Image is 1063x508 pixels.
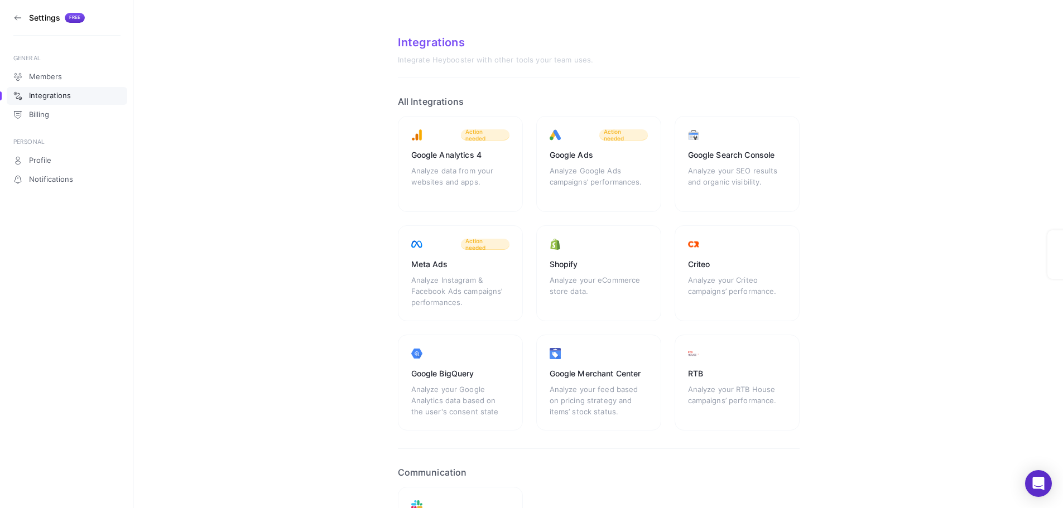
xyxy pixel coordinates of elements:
[411,368,509,379] div: Google BigQuery
[7,152,127,170] a: Profile
[398,36,800,49] div: Integrations
[550,149,648,161] div: Google Ads
[688,384,786,417] div: Analyze your RTB House campaigns’ performance.
[7,87,127,105] a: Integrations
[465,128,505,142] span: Action needed
[13,54,121,62] div: GENERAL
[688,259,786,270] div: Criteo
[7,68,127,86] a: Members
[7,171,127,188] a: Notifications
[550,368,648,379] div: Google Merchant Center
[398,56,800,65] div: Integrate Heybooster with other tools your team uses.
[688,149,786,161] div: Google Search Console
[13,137,121,146] div: PERSONAL
[550,259,648,270] div: Shopify
[604,128,643,142] span: Action needed
[465,238,505,251] span: Action needed
[411,259,509,270] div: Meta Ads
[29,91,71,100] span: Integrations
[550,384,648,417] div: Analyze your feed based on pricing strategy and items’ stock status.
[29,110,49,119] span: Billing
[411,384,509,417] div: Analyze your Google Analytics data based on the user's consent state
[398,467,800,478] h2: Communication
[688,165,786,199] div: Analyze your SEO results and organic visibility.
[29,156,51,165] span: Profile
[550,165,648,199] div: Analyze Google Ads campaigns’ performances.
[398,96,800,107] h2: All Integrations
[29,13,60,22] h3: Settings
[29,175,73,184] span: Notifications
[411,165,509,199] div: Analyze data from your websites and apps.
[688,274,786,308] div: Analyze your Criteo campaigns’ performance.
[1025,470,1052,497] div: Open Intercom Messenger
[411,274,509,308] div: Analyze Instagram & Facebook Ads campaigns’ performances.
[69,15,80,21] span: Free
[411,149,509,161] div: Google Analytics 4
[29,72,62,81] span: Members
[550,274,648,308] div: Analyze your eCommerce store data.
[688,368,786,379] div: RTB
[7,106,127,124] a: Billing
